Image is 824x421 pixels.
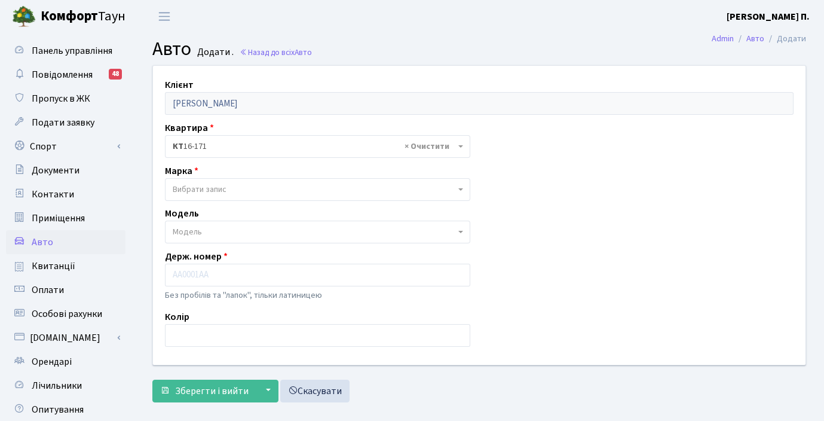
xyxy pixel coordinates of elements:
a: Назад до всіхАвто [240,47,312,58]
nav: breadcrumb [694,26,824,51]
a: Спорт [6,135,125,158]
b: Комфорт [41,7,98,26]
a: Admin [712,32,734,45]
a: Скасувати [280,380,350,402]
label: Держ. номер [165,249,228,264]
label: Колір [165,310,189,324]
span: Авто [32,236,53,249]
input: AA0001AA [165,264,470,286]
label: Квартира [165,121,214,135]
a: Особові рахунки [6,302,125,326]
a: Квитанції [6,254,125,278]
a: Лічильники [6,374,125,398]
span: Авто [152,35,191,63]
small: Додати . [195,47,234,58]
span: Таун [41,7,125,27]
a: [DOMAIN_NAME] [6,326,125,350]
span: Документи [32,164,79,177]
label: Марка [165,164,198,178]
a: Контакти [6,182,125,206]
label: Модель [165,206,199,221]
button: Переключити навігацію [149,7,179,26]
a: Подати заявку [6,111,125,135]
span: Орендарі [32,355,72,368]
a: Оплати [6,278,125,302]
p: Без пробілів та "лапок", тільки латиницею [165,289,470,302]
a: Панель управління [6,39,125,63]
label: Клієнт [165,78,194,92]
span: Контакти [32,188,74,201]
a: Приміщення [6,206,125,230]
span: <b>КТ</b>&nbsp;&nbsp;&nbsp;&nbsp;16-171 [173,141,455,152]
a: Авто [6,230,125,254]
img: logo.png [12,5,36,29]
span: Панель управління [32,44,112,57]
span: Приміщення [32,212,85,225]
a: Документи [6,158,125,182]
span: Опитування [32,403,84,416]
span: Подати заявку [32,116,94,129]
b: [PERSON_NAME] П. [727,10,810,23]
span: <b>КТ</b>&nbsp;&nbsp;&nbsp;&nbsp;16-171 [165,135,470,158]
b: КТ [173,141,183,152]
a: Орендарі [6,350,125,374]
span: Повідомлення [32,68,93,81]
span: Особові рахунки [32,307,102,321]
span: Видалити всі елементи [405,141,449,152]
a: Пропуск в ЖК [6,87,125,111]
a: [PERSON_NAME] П. [727,10,810,24]
div: 48 [109,69,122,80]
span: Оплати [32,283,64,297]
span: Лічильники [32,379,82,392]
span: Авто [295,47,312,58]
span: Квитанції [32,260,75,273]
button: Зберегти і вийти [152,380,256,402]
span: Пропуск в ЖК [32,92,90,105]
a: Авто [746,32,764,45]
span: Модель [173,226,202,238]
a: Повідомлення48 [6,63,125,87]
li: Додати [764,32,806,45]
span: Зберегти і вийти [175,385,249,398]
span: Вибрати запис [173,184,226,196]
